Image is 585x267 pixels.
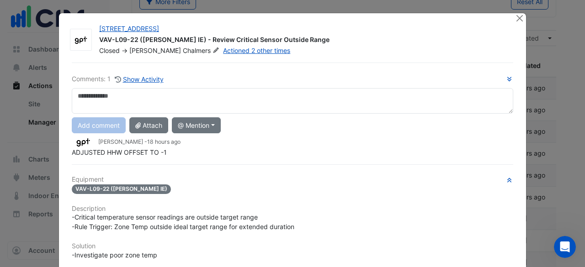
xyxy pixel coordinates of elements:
img: GPT Office [72,137,95,147]
small: [PERSON_NAME] - [98,138,181,146]
a: [STREET_ADDRESS] [99,25,159,32]
button: @ Mention [172,117,221,133]
div: Comments: 1 [72,74,164,84]
button: Close [515,13,524,23]
span: [PERSON_NAME] [129,47,181,54]
span: Chalmers [183,46,221,55]
h6: Description [72,205,513,213]
span: -> [122,47,128,54]
iframe: Intercom live chat [554,236,576,258]
span: VAV-L09-22 ([PERSON_NAME] IE) [72,184,171,194]
div: VAV-L09-22 ([PERSON_NAME] IE) - Review Critical Sensor Outside Range [99,35,504,46]
h6: Equipment [72,176,513,183]
span: 2025-08-18 13:24:51 [147,138,181,145]
button: Attach [129,117,168,133]
span: Closed [99,47,120,54]
button: Show Activity [114,74,164,84]
h6: Solution [72,242,513,250]
img: GPT Office [70,36,91,45]
span: -Critical temperature sensor readings are outside target range -Rule Trigger: Zone Temp outside i... [72,213,294,230]
span: ADJUSTED HHW OFFSET TO -1 [72,148,167,156]
span: -Investigate poor zone temp [72,251,157,259]
a: Actioned 2 other times [223,47,290,54]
